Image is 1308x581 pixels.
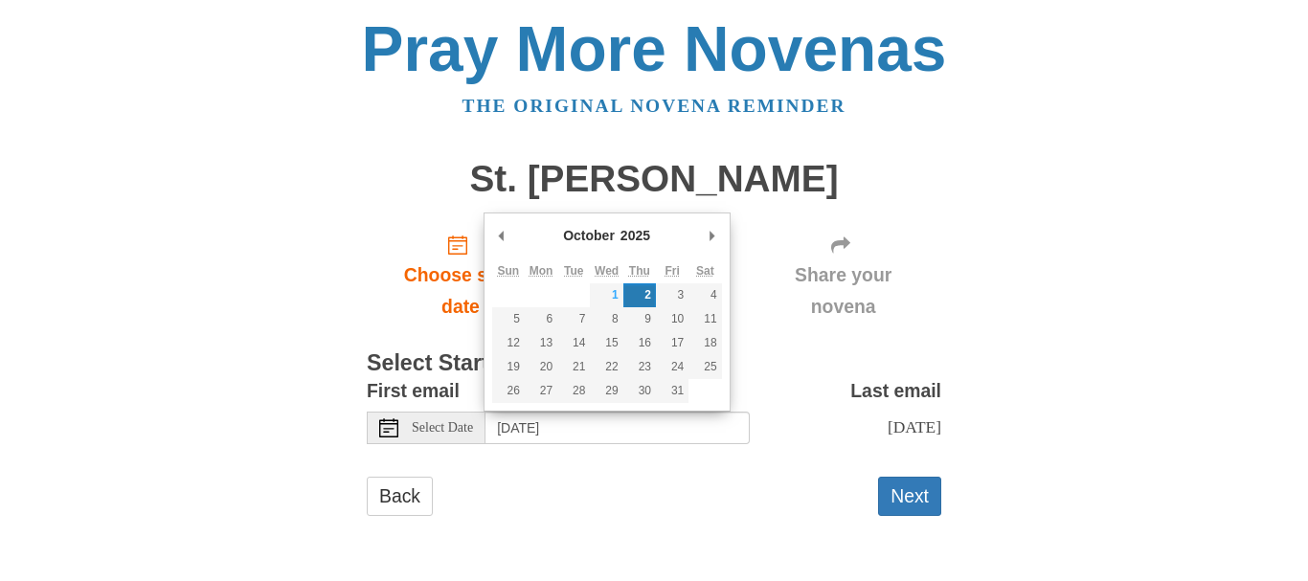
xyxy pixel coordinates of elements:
[656,331,688,355] button: 17
[623,331,656,355] button: 16
[590,307,622,331] button: 8
[386,259,535,323] span: Choose start date
[590,355,622,379] button: 22
[557,379,590,403] button: 28
[688,355,721,379] button: 25
[590,379,622,403] button: 29
[590,331,622,355] button: 15
[557,355,590,379] button: 21
[764,259,922,323] span: Share your novena
[367,159,941,200] h1: St. [PERSON_NAME]
[656,379,688,403] button: 31
[492,355,525,379] button: 19
[492,307,525,331] button: 5
[525,379,557,403] button: 27
[557,307,590,331] button: 7
[665,264,679,278] abbr: Friday
[367,477,433,516] a: Back
[878,477,941,516] button: Next
[656,355,688,379] button: 24
[525,355,557,379] button: 20
[656,283,688,307] button: 3
[564,264,583,278] abbr: Tuesday
[560,221,618,250] div: October
[367,218,554,332] a: Choose start date
[362,13,947,84] a: Pray More Novenas
[367,375,460,407] label: First email
[557,331,590,355] button: 14
[850,375,941,407] label: Last email
[492,331,525,355] button: 12
[623,307,656,331] button: 9
[703,221,722,250] button: Next Month
[745,218,941,332] div: Click "Next" to confirm your start date first.
[888,417,941,436] span: [DATE]
[412,421,473,435] span: Select Date
[367,351,941,376] h3: Select Start Date
[595,264,619,278] abbr: Wednesday
[492,379,525,403] button: 26
[656,307,688,331] button: 10
[525,307,557,331] button: 6
[688,307,721,331] button: 11
[590,283,622,307] button: 1
[623,283,656,307] button: 2
[497,264,519,278] abbr: Sunday
[629,264,650,278] abbr: Thursday
[696,264,714,278] abbr: Saturday
[688,331,721,355] button: 18
[492,221,511,250] button: Previous Month
[485,412,750,444] input: Use the arrow keys to pick a date
[623,379,656,403] button: 30
[525,331,557,355] button: 13
[688,283,721,307] button: 4
[530,264,553,278] abbr: Monday
[623,355,656,379] button: 23
[462,96,846,116] a: The original novena reminder
[618,221,653,250] div: 2025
